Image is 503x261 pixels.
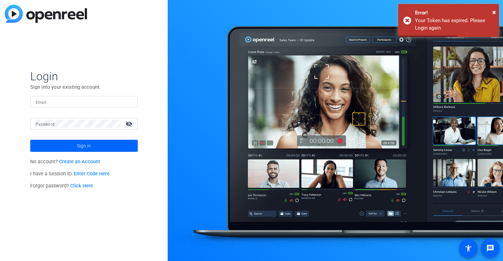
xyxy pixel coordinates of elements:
mat-label: Password [36,122,55,127]
span: No account? [30,159,100,165]
input: Enter Email Address [36,98,132,106]
a: Click Here [70,183,93,189]
span: Login [30,69,138,83]
mat-icon: visibility_off [122,119,138,129]
button: Sign in [30,140,138,152]
div: Your Token has expired. Please Login again [415,17,494,32]
button: Close [492,7,496,17]
img: blue-gradient.svg [5,5,87,23]
div: Error! [415,9,494,17]
span: × [492,8,496,16]
a: Enter Code Here [74,171,110,177]
p: Sign into your existing account. [30,83,138,91]
mat-icon: message [486,244,494,252]
mat-icon: accessibility [464,244,472,252]
span: Forgot password? [30,183,93,189]
mat-label: Email [36,100,47,105]
a: Create an Account [59,159,100,165]
span: Sign in [77,137,91,154]
span: I have a Session ID. [30,171,110,177]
